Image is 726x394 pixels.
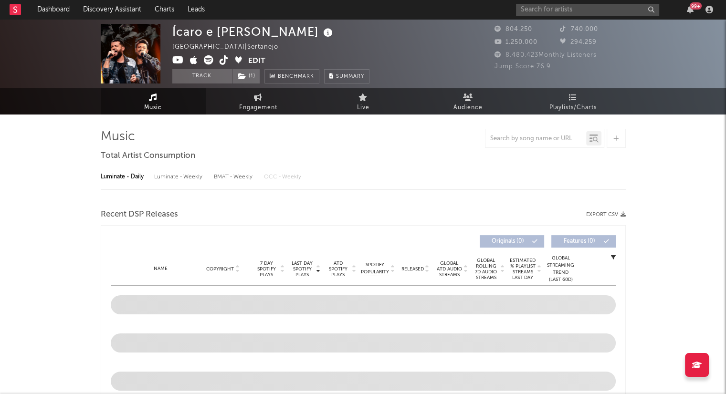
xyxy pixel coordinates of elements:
[206,88,311,114] a: Engagement
[172,41,289,53] div: [GEOGRAPHIC_DATA] | Sertanejo
[436,260,463,278] span: Global ATD Audio Streams
[551,235,616,248] button: Features(0)
[232,69,260,83] button: (1)
[549,102,597,114] span: Playlists/Charts
[232,69,260,83] span: ( 1 )
[311,88,416,114] a: Live
[521,88,626,114] a: Playlists/Charts
[357,102,369,114] span: Live
[495,63,551,70] span: Jump Score: 76.9
[172,69,232,83] button: Track
[144,102,162,114] span: Music
[361,261,389,276] span: Spotify Popularity
[130,265,192,272] div: Name
[416,88,521,114] a: Audience
[336,74,364,79] span: Summary
[264,69,319,83] a: Benchmark
[101,88,206,114] a: Music
[547,255,575,283] div: Global Streaming Trend (Last 60D)
[558,238,601,244] span: Features ( 0 )
[254,260,279,278] span: 7 Day Spotify Plays
[495,26,532,32] span: 804.250
[290,260,315,278] span: Last Day Spotify Plays
[401,266,424,272] span: Released
[560,39,597,45] span: 294.259
[172,24,335,40] div: Ícaro e [PERSON_NAME]
[101,150,195,162] span: Total Artist Consumption
[101,209,178,220] span: Recent DSP Releases
[690,2,702,10] div: 99 +
[687,6,694,13] button: 99+
[516,4,659,16] input: Search for artists
[239,102,277,114] span: Engagement
[560,26,598,32] span: 740.000
[154,169,204,185] div: Luminate - Weekly
[485,135,586,143] input: Search by song name or URL
[480,235,544,248] button: Originals(0)
[486,238,530,244] span: Originals ( 0 )
[324,69,369,83] button: Summary
[248,55,265,67] button: Edit
[495,39,537,45] span: 1.250.000
[510,258,536,280] span: Estimated % Playlist Streams Last Day
[214,169,254,185] div: BMAT - Weekly
[326,260,351,278] span: ATD Spotify Plays
[278,71,314,83] span: Benchmark
[473,258,499,280] span: Global Rolling 7D Audio Streams
[586,212,626,218] button: Export CSV
[206,266,234,272] span: Copyright
[101,169,145,185] div: Luminate - Daily
[495,52,597,58] span: 8.480.423 Monthly Listeners
[453,102,483,114] span: Audience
